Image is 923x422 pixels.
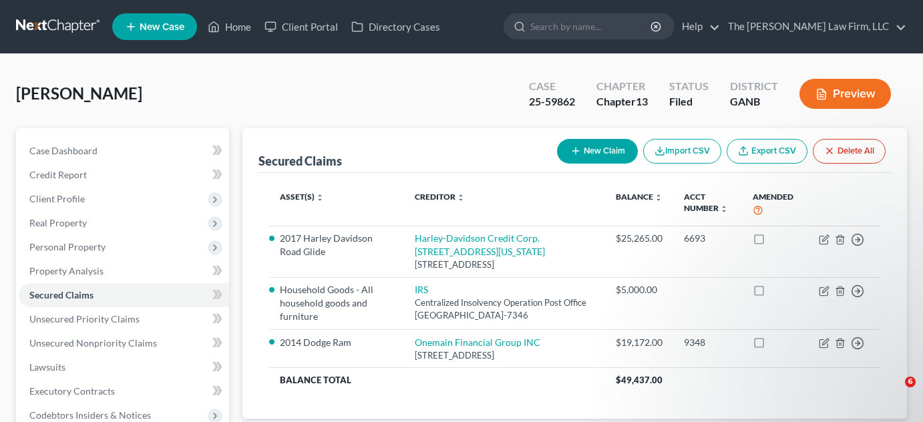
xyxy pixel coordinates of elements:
span: Client Profile [29,193,85,204]
button: New Claim [557,139,638,164]
span: Unsecured Nonpriority Claims [29,337,157,349]
div: Secured Claims [258,153,342,169]
span: Real Property [29,217,87,228]
div: [STREET_ADDRESS] [415,349,595,362]
button: Preview [799,79,891,109]
i: unfold_more [655,194,663,202]
span: New Case [140,22,184,32]
a: Onemain Financial Group INC [415,337,540,348]
a: Executory Contracts [19,379,229,403]
button: Import CSV [643,139,721,164]
span: Codebtors Insiders & Notices [29,409,151,421]
a: Property Analysis [19,259,229,283]
span: Credit Report [29,169,87,180]
div: GANB [730,94,778,110]
span: Unsecured Priority Claims [29,313,140,325]
i: unfold_more [457,194,465,202]
div: [STREET_ADDRESS] [415,258,595,271]
a: Lawsuits [19,355,229,379]
span: [PERSON_NAME] [16,83,142,103]
i: unfold_more [720,205,728,213]
div: $19,172.00 [616,336,663,349]
a: Credit Report [19,163,229,187]
div: Centralized Insolvency Operation Post Office [GEOGRAPHIC_DATA]-7346 [415,296,595,321]
a: Help [675,15,720,39]
span: $49,437.00 [616,375,663,385]
span: Case Dashboard [29,145,98,156]
a: Balance unfold_more [616,192,663,202]
a: Unsecured Nonpriority Claims [19,331,229,355]
span: 6 [905,377,916,387]
button: Delete All [813,139,886,164]
a: Creditor unfold_more [415,192,465,202]
div: 6693 [684,232,731,245]
div: 25-59862 [529,94,575,110]
a: Asset(s) unfold_more [280,192,324,202]
div: District [730,79,778,94]
a: Case Dashboard [19,139,229,163]
a: IRS [415,284,428,295]
a: Acct Number unfold_more [684,192,728,213]
div: Chapter [596,94,648,110]
div: Chapter [596,79,648,94]
span: Lawsuits [29,361,65,373]
input: Search by name... [530,14,653,39]
a: Unsecured Priority Claims [19,307,229,331]
div: Case [529,79,575,94]
th: Balance Total [269,367,606,391]
span: Secured Claims [29,289,94,300]
a: Home [201,15,258,39]
li: 2017 Harley Davidson Road Glide [280,232,393,258]
i: unfold_more [316,194,324,202]
iframe: Intercom live chat [878,377,910,409]
a: Secured Claims [19,283,229,307]
div: Status [669,79,709,94]
a: Export CSV [727,139,807,164]
a: Harley-Davidson Credit Corp. [STREET_ADDRESS][US_STATE] [415,232,545,257]
a: The [PERSON_NAME] Law Firm, LLC [721,15,906,39]
li: 2014 Dodge Ram [280,336,393,349]
span: 13 [636,95,648,108]
a: Directory Cases [345,15,447,39]
span: Personal Property [29,241,106,252]
div: $5,000.00 [616,283,663,296]
li: Household Goods - All household goods and furniture [280,283,393,323]
div: Filed [669,94,709,110]
a: Client Portal [258,15,345,39]
div: $25,265.00 [616,232,663,245]
th: Amended [742,184,808,226]
div: 9348 [684,336,731,349]
span: Property Analysis [29,265,104,276]
span: Executory Contracts [29,385,115,397]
